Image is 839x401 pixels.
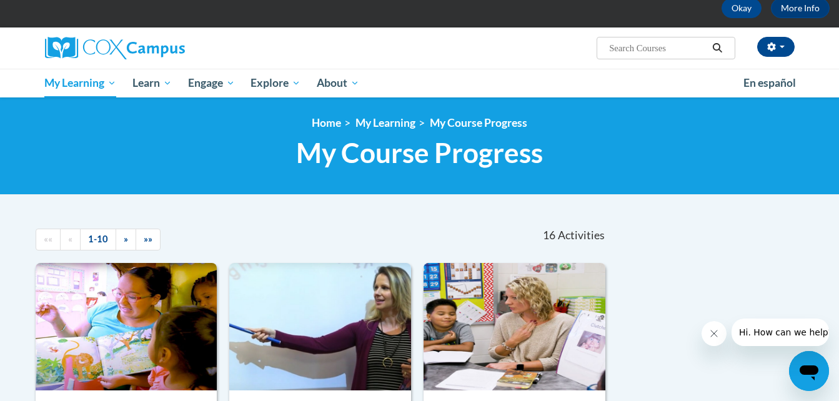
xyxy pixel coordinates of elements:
[242,69,309,97] a: Explore
[317,76,359,91] span: About
[558,229,605,242] span: Activities
[144,234,152,244] span: »»
[136,229,161,250] a: End
[68,234,72,244] span: «
[188,76,235,91] span: Engage
[229,263,411,390] img: Course Logo
[45,37,282,59] a: Cox Campus
[543,229,555,242] span: 16
[430,116,527,129] a: My Course Progress
[36,263,217,390] img: Course Logo
[743,76,796,89] span: En español
[116,229,136,250] a: Next
[60,229,81,250] a: Previous
[355,116,415,129] a: My Learning
[7,9,101,19] span: Hi. How can we help?
[45,37,185,59] img: Cox Campus
[26,69,813,97] div: Main menu
[757,37,795,57] button: Account Settings
[789,351,829,391] iframe: Button to launch messaging window
[309,69,367,97] a: About
[80,229,116,250] a: 1-10
[608,41,708,56] input: Search Courses
[708,41,727,56] button: Search
[296,136,543,169] span: My Course Progress
[732,319,829,346] iframe: Message from company
[251,76,300,91] span: Explore
[424,263,605,390] img: Course Logo
[180,69,243,97] a: Engage
[124,234,128,244] span: »
[44,234,52,244] span: ««
[735,70,804,96] a: En español
[36,229,61,250] a: Begining
[124,69,180,97] a: Learn
[132,76,172,91] span: Learn
[312,116,341,129] a: Home
[44,76,116,91] span: My Learning
[37,69,125,97] a: My Learning
[702,321,727,346] iframe: Close message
